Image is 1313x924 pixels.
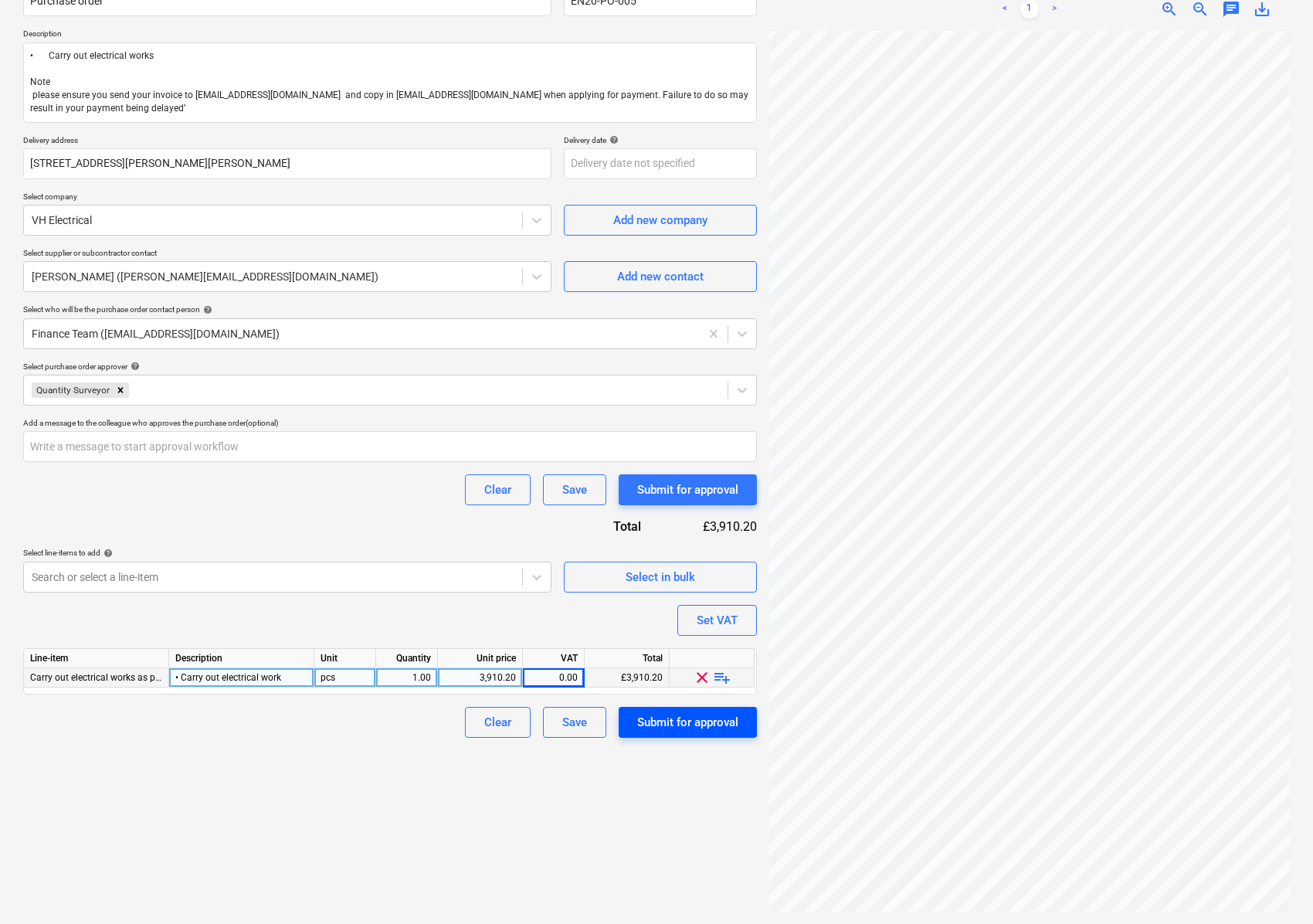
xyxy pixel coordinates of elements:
[23,548,551,558] div: Select line-items to add
[619,707,757,738] button: Submit for approval
[585,668,670,688] div: £3,910.20
[484,480,511,500] div: Clear
[543,474,606,505] button: Save
[376,649,438,668] div: Quantity
[169,668,314,688] div: • Carry out electrical work
[613,210,707,230] div: Add new company
[564,148,757,179] input: Delivery date not specified
[24,649,169,668] div: Line-item
[23,192,551,205] p: Select company
[562,712,587,732] div: Save
[637,712,738,732] div: Submit for approval
[200,305,212,314] span: help
[543,707,606,738] button: Save
[444,668,516,688] div: 3,910.20
[564,261,757,292] button: Add new contact
[32,382,112,398] div: Quantity Surveyor
[562,480,587,500] div: Save
[438,649,523,668] div: Unit price
[23,418,757,428] div: Add a message to the colleague who approves the purchase order (optional)
[23,135,551,148] p: Delivery address
[529,668,578,688] div: 0.00
[564,135,757,145] div: Delivery date
[523,649,585,668] div: VAT
[23,29,757,42] p: Description
[619,474,757,505] button: Submit for approval
[169,649,314,668] div: Description
[30,672,244,683] span: Carry out electrical works as per the attached quote
[465,707,531,738] button: Clear
[666,518,757,535] div: £3,910.20
[617,267,704,287] div: Add new contact
[314,649,376,668] div: Unit
[127,362,140,371] span: help
[112,382,129,398] div: Remove Quantity Surveyor
[626,567,695,587] div: Select in bulk
[100,549,113,558] span: help
[693,668,711,687] span: clear
[564,562,757,593] button: Select in bulk
[585,649,670,668] div: Total
[606,135,619,144] span: help
[484,712,511,732] div: Clear
[23,42,757,123] textarea: • Carry out electrical works Note please ensure you send your invoice to [EMAIL_ADDRESS][DOMAIN_N...
[23,362,757,372] div: Select purchase order approver
[637,480,738,500] div: Submit for approval
[23,304,757,314] div: Select who will be the purchase order contact person
[23,148,551,179] input: Delivery address
[23,248,551,261] p: Select supplier or subcontractor contact
[1236,850,1313,924] iframe: Chat Widget
[564,205,757,236] button: Add new company
[677,605,757,636] button: Set VAT
[697,610,738,630] div: Set VAT
[713,668,731,687] span: playlist_add
[556,518,666,535] div: Total
[465,474,531,505] button: Clear
[23,431,757,462] input: Write a message to start approval workflow
[314,668,376,688] div: pcs
[382,668,431,688] div: 1.00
